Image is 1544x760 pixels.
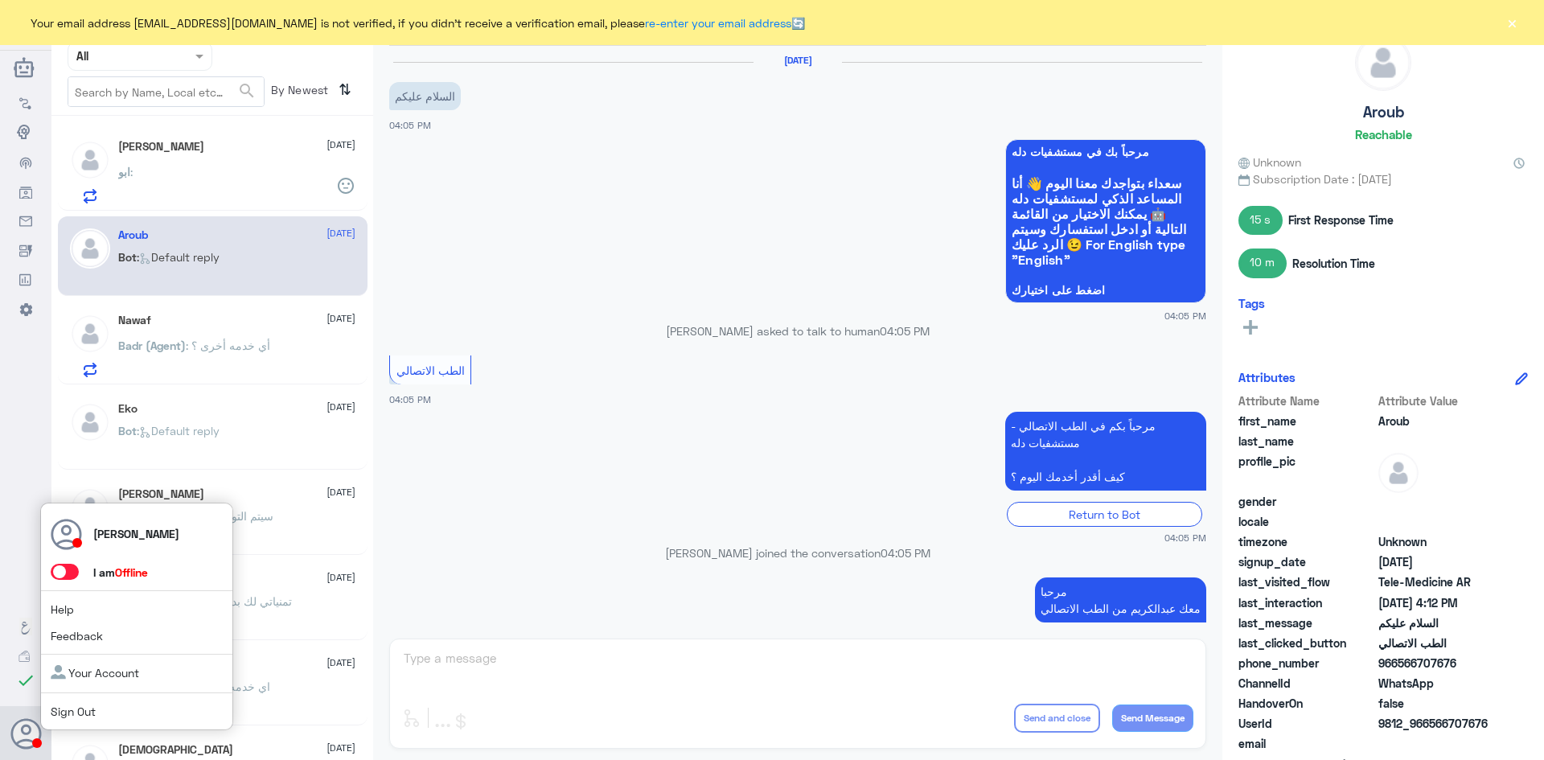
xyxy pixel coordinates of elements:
[1378,553,1495,570] span: 2025-08-18T13:05:07.121Z
[1238,614,1375,631] span: last_message
[1007,502,1202,527] div: Return to Bot
[70,140,110,180] img: defaultAdmin.png
[237,78,257,105] button: search
[1035,577,1206,622] p: 18/8/2025, 4:05 PM
[51,629,103,643] a: Feedback
[389,544,1206,561] p: [PERSON_NAME] joined the conversation
[1005,412,1206,491] p: 18/8/2025, 4:05 PM
[1363,103,1404,121] h5: Aroub
[1238,170,1528,187] span: Subscription Date : [DATE]
[51,666,139,680] a: Your Account
[1012,284,1200,297] span: اضغط على اختيارك
[1238,594,1375,611] span: last_interaction
[1238,675,1375,692] span: ChannelId
[1378,573,1495,590] span: Tele-Medicine AR
[1378,594,1495,611] span: 2025-08-18T13:12:04.997Z
[1238,513,1375,530] span: locale
[326,655,355,670] span: [DATE]
[326,485,355,499] span: [DATE]
[326,311,355,326] span: [DATE]
[1355,127,1412,142] h6: Reachable
[1014,704,1100,733] button: Send and close
[389,120,431,130] span: 04:05 PM
[1378,675,1495,692] span: 2
[10,718,41,749] button: Avatar
[1378,493,1495,510] span: null
[16,671,35,690] i: check
[1238,533,1375,550] span: timezone
[1288,212,1394,228] span: First Response Time
[1238,249,1287,277] span: 10 m
[389,322,1206,339] p: [PERSON_NAME] asked to talk to human
[389,394,431,405] span: 04:05 PM
[118,250,137,264] span: Bot
[326,741,355,755] span: [DATE]
[1378,655,1495,672] span: 966566707676
[118,424,137,438] span: Bot
[1378,715,1495,732] span: 9812_966566707676
[1356,35,1411,90] img: defaultAdmin.png
[326,570,355,585] span: [DATE]
[93,525,179,542] p: [PERSON_NAME]
[1164,531,1206,544] span: 04:05 PM
[1378,635,1495,651] span: الطب الاتصالي
[1238,392,1375,409] span: Attribute Name
[389,82,461,110] p: 18/8/2025, 4:05 PM
[1504,14,1520,31] button: ×
[118,165,130,179] span: ابو
[1238,695,1375,712] span: HandoverOn
[1164,309,1206,322] span: 04:05 PM
[1238,493,1375,510] span: gender
[1238,206,1283,235] span: 15 s
[118,487,204,501] h5: Anas
[339,76,351,103] i: ⇅
[1238,573,1375,590] span: last_visited_flow
[1012,175,1200,267] span: سعداء بتواجدك معنا اليوم 👋 أنا المساعد الذكي لمستشفيات دله 🤖 يمكنك الاختيار من القائمة التالية أو...
[881,546,930,560] span: 04:05 PM
[396,364,465,377] span: الطب الاتصالي
[70,228,110,269] img: defaultAdmin.png
[1378,533,1495,550] span: Unknown
[70,487,110,528] img: defaultAdmin.png
[118,228,148,242] h5: Aroub
[265,76,332,109] span: By Newest
[51,705,96,718] a: Sign Out
[115,565,148,579] span: Offline
[31,14,805,31] span: Your email address [EMAIL_ADDRESS][DOMAIN_NAME] is not verified, if you didn't receive a verifica...
[1238,370,1296,384] h6: Attributes
[1378,453,1419,493] img: defaultAdmin.png
[118,339,186,352] span: Badr (Agent)
[326,226,355,240] span: [DATE]
[1378,513,1495,530] span: null
[1238,735,1375,752] span: email
[1238,433,1375,450] span: last_name
[1238,635,1375,651] span: last_clicked_button
[1012,146,1200,158] span: مرحباً بك في مستشفيات دله
[130,165,133,179] span: :
[1292,255,1375,272] span: Resolution Time
[1238,413,1375,429] span: first_name
[118,743,233,757] h5: سبحان الله
[1238,715,1375,732] span: UserId
[326,138,355,152] span: [DATE]
[118,140,204,154] h5: ابو سعود
[70,314,110,354] img: defaultAdmin.png
[70,402,110,442] img: defaultAdmin.png
[137,424,220,438] span: : Default reply
[880,324,930,338] span: 04:05 PM
[1085,628,1206,642] span: [PERSON_NAME] - 04:05 PM
[1378,695,1495,712] span: false
[1378,735,1495,752] span: null
[1378,392,1495,409] span: Attribute Value
[186,339,270,352] span: : أي خدمه أخرى ؟
[1238,453,1375,490] span: profile_pic
[1378,413,1495,429] span: Aroub
[237,81,257,101] span: search
[51,602,74,616] a: Help
[1238,655,1375,672] span: phone_number
[1238,296,1265,310] h6: Tags
[118,314,151,327] h5: Nawaf
[137,250,220,264] span: : Default reply
[1112,705,1193,732] button: Send Message
[1238,154,1301,170] span: Unknown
